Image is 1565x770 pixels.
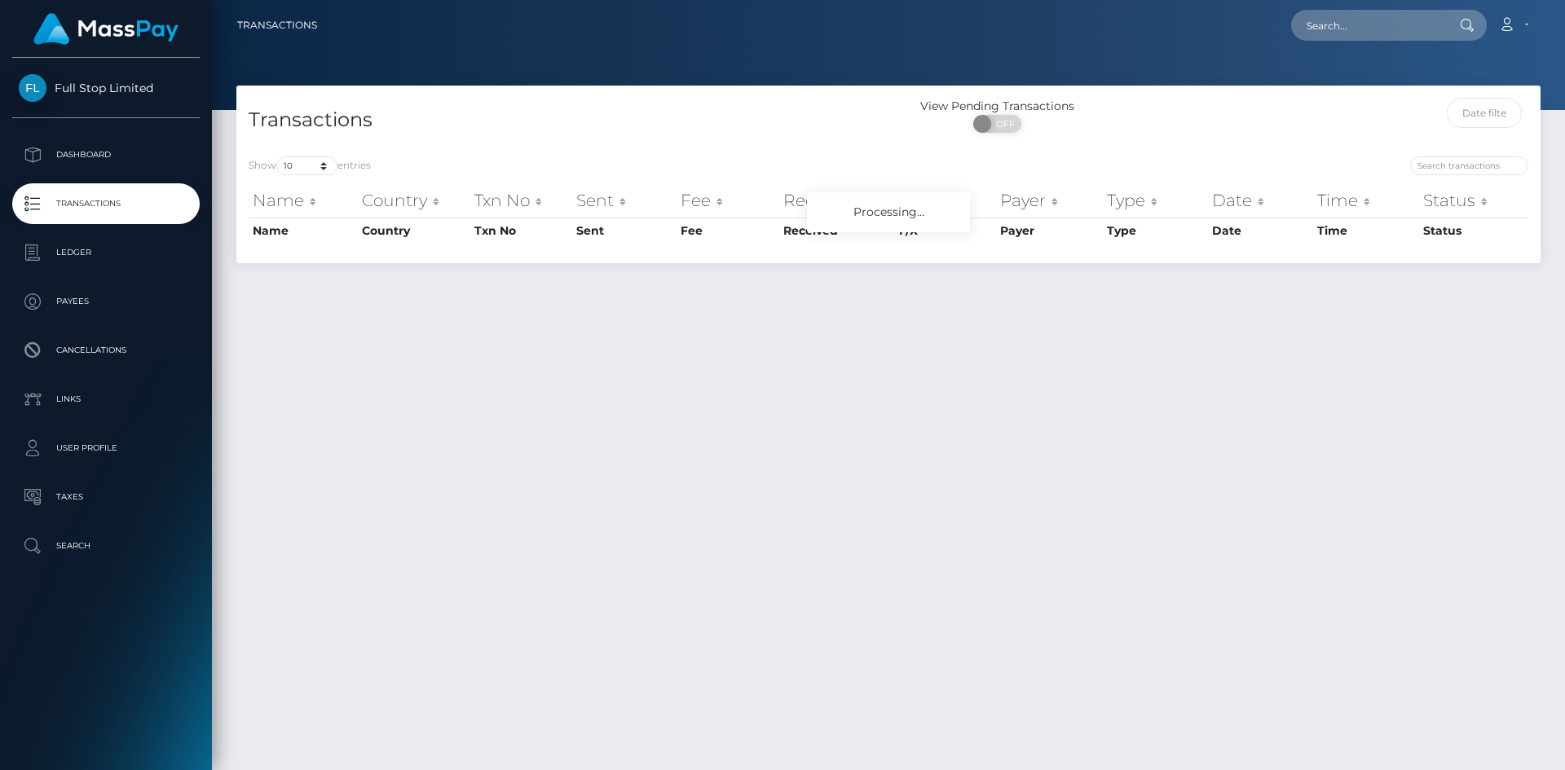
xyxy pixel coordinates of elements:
th: Sent [572,184,677,217]
p: Cancellations [19,338,193,363]
th: Country [358,184,471,217]
a: Cancellations [12,330,200,371]
p: User Profile [19,436,193,460]
th: Payer [996,184,1103,217]
input: Search transactions [1410,156,1528,175]
th: Type [1103,218,1208,244]
p: Payees [19,289,193,314]
a: Links [12,379,200,420]
img: Full Stop Limited [19,74,46,102]
th: Fee [677,184,779,217]
th: Type [1103,184,1208,217]
p: Search [19,534,193,558]
th: Status [1419,218,1528,244]
input: Date filter [1447,98,1523,128]
th: Received [779,218,895,244]
th: Fee [677,218,779,244]
p: Taxes [19,485,193,509]
th: Date [1208,218,1313,244]
span: OFF [982,115,1023,133]
input: Search... [1291,10,1444,41]
th: Time [1313,218,1419,244]
th: Payer [996,218,1103,244]
a: Search [12,526,200,566]
a: Transactions [237,8,317,42]
a: Transactions [12,183,200,224]
th: Status [1419,184,1528,217]
div: Processing... [807,192,970,232]
a: Payees [12,281,200,322]
p: Ledger [19,240,193,265]
div: View Pending Transactions [888,98,1106,115]
th: Name [249,218,358,244]
span: Full Stop Limited [12,81,200,95]
a: User Profile [12,428,200,469]
img: MassPay Logo [33,13,179,45]
th: Txn No [470,218,572,244]
th: Received [779,184,895,217]
th: Country [358,218,471,244]
a: Ledger [12,232,200,273]
a: Taxes [12,477,200,517]
p: Links [19,387,193,411]
th: Time [1313,184,1419,217]
h4: Transactions [249,106,876,134]
th: F/X [895,184,996,217]
th: Sent [572,218,677,244]
p: Dashboard [19,143,193,167]
p: Transactions [19,191,193,216]
th: Name [249,184,358,217]
th: Date [1208,184,1313,217]
th: Txn No [470,184,572,217]
label: Show entries [249,156,371,175]
select: Showentries [276,156,337,175]
a: Dashboard [12,134,200,175]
